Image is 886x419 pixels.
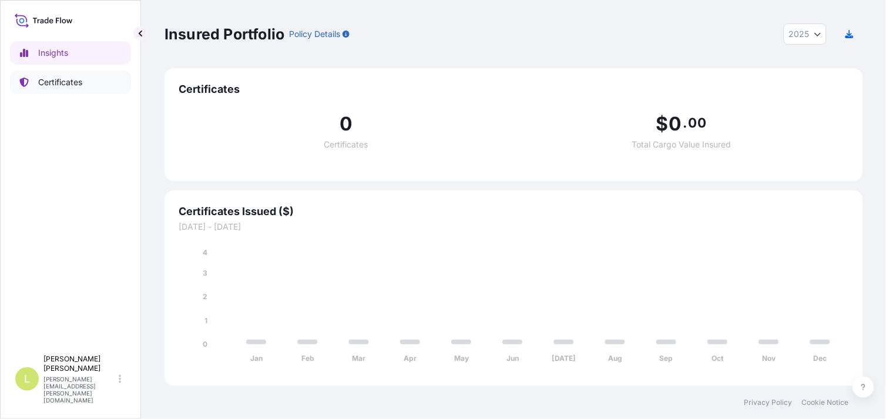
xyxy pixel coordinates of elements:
tspan: Nov [763,354,777,363]
tspan: [DATE] [552,354,576,363]
tspan: Dec [814,354,827,363]
p: Insights [38,47,68,59]
tspan: 4 [203,248,207,257]
p: Certificates [38,76,82,88]
span: 00 [689,118,706,128]
p: Insured Portfolio [165,25,284,43]
span: $ [656,115,669,133]
span: Certificates [324,140,368,149]
span: Certificates [179,82,849,96]
tspan: Mar [353,354,366,363]
p: [PERSON_NAME][EMAIL_ADDRESS][PERSON_NAME][DOMAIN_NAME] [43,376,116,404]
tspan: Aug [608,354,622,363]
tspan: 0 [203,340,207,348]
a: Cookie Notice [802,398,849,407]
tspan: Feb [301,354,314,363]
a: Certificates [10,71,131,94]
span: 0 [340,115,353,133]
tspan: 1 [204,316,207,325]
span: L [24,373,30,385]
tspan: Sep [660,354,673,363]
tspan: Oct [712,354,724,363]
tspan: May [454,354,469,363]
p: Policy Details [289,28,340,40]
tspan: 2 [203,293,207,301]
button: Year Selector [784,24,827,45]
span: 2025 [789,28,810,40]
a: Insights [10,41,131,65]
span: . [683,118,687,128]
tspan: 3 [203,269,207,278]
span: Total Cargo Value Insured [632,140,731,149]
span: 0 [669,115,682,133]
tspan: Jun [506,354,519,363]
tspan: Apr [404,354,417,363]
a: Privacy Policy [744,398,793,407]
p: [PERSON_NAME] [PERSON_NAME] [43,354,116,373]
span: Certificates Issued ($) [179,205,849,219]
span: [DATE] - [DATE] [179,221,849,233]
tspan: Jan [250,354,263,363]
